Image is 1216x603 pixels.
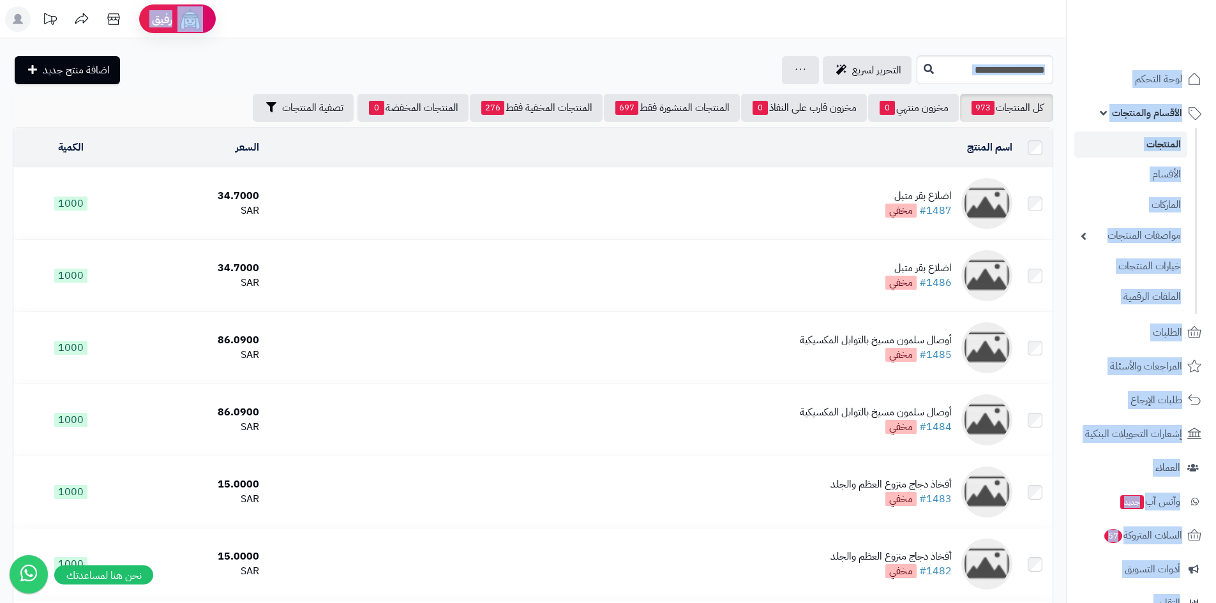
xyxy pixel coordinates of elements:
span: 57 [1104,529,1122,543]
span: السلات المتروكة [1103,526,1182,544]
a: الطلبات [1074,317,1208,348]
span: 697 [615,101,638,115]
a: العملاء [1074,452,1208,483]
span: مخفي [885,564,917,578]
span: رفيق [152,11,172,27]
span: جديد [1120,495,1144,509]
span: وآتس آب [1119,493,1180,510]
a: التحرير لسريع [823,56,912,84]
span: التحرير لسريع [852,63,901,78]
a: كل المنتجات973 [960,94,1053,122]
div: 34.7000 [133,189,259,204]
div: أفخاذ دجاج منزوع العظم والجلد [830,477,952,492]
a: #1482 [919,563,952,579]
a: مواصفات المنتجات [1074,222,1187,249]
img: ai-face.png [177,6,203,32]
span: 1000 [54,485,87,499]
a: اضافة منتج جديد [15,56,120,84]
span: أدوات التسويق [1125,560,1180,578]
span: 973 [972,101,995,115]
div: 15.0000 [133,549,259,564]
span: الطلبات [1153,324,1182,341]
a: المنتجات [1074,131,1187,158]
div: أوصال سلمون مسيخ بالتوابل المكسيكية [800,405,952,420]
div: أفخاذ دجاج منزوع العظم والجلد [830,549,952,564]
span: المراجعات والأسئلة [1110,357,1182,375]
span: إشعارات التحويلات البنكية [1085,425,1182,443]
div: اضلاع بقر متبل [885,261,952,276]
span: 1000 [54,557,87,571]
a: مخزون قارب على النفاذ0 [741,94,867,122]
span: مخفي [885,420,917,434]
span: 0 [880,101,895,115]
span: 276 [481,101,504,115]
div: SAR [133,348,259,362]
a: #1483 [919,491,952,507]
span: 1000 [54,413,87,427]
a: وآتس آبجديد [1074,486,1208,517]
a: السعر [236,140,259,155]
a: تحديثات المنصة [34,6,66,35]
div: 86.0900 [133,405,259,420]
a: خيارات المنتجات [1074,253,1187,280]
a: مخزون منتهي0 [868,94,959,122]
div: 15.0000 [133,477,259,492]
span: مخفي [885,348,917,362]
img: أوصال سلمون مسيخ بالتوابل المكسيكية [961,322,1012,373]
img: أفخاذ دجاج منزوع العظم والجلد [961,466,1012,517]
img: logo-2.png [1129,36,1204,63]
div: 34.7000 [133,261,259,276]
div: 86.0900 [133,333,259,348]
img: أفخاذ دجاج منزوع العظم والجلد [961,539,1012,590]
img: أوصال سلمون مسيخ بالتوابل المكسيكية [961,394,1012,445]
a: الملفات الرقمية [1074,283,1187,311]
span: الأقسام والمنتجات [1112,104,1182,122]
a: اسم المنتج [967,140,1012,155]
a: السلات المتروكة57 [1074,520,1208,551]
div: SAR [133,492,259,507]
div: SAR [133,564,259,579]
a: أدوات التسويق [1074,554,1208,584]
span: مخفي [885,492,917,506]
img: اضلاع بقر متبل [961,178,1012,229]
span: اضافة منتج جديد [43,63,110,78]
a: الكمية [58,140,84,155]
a: إشعارات التحويلات البنكية [1074,419,1208,449]
div: SAR [133,204,259,218]
span: 1000 [54,197,87,211]
a: #1484 [919,419,952,435]
div: أوصال سلمون مسيخ بالتوابل المكسيكية [800,333,952,348]
a: #1487 [919,203,952,218]
span: 1000 [54,269,87,283]
div: SAR [133,420,259,435]
span: مخفي [885,276,917,290]
a: المنتجات المنشورة فقط697 [604,94,740,122]
div: SAR [133,276,259,290]
div: اضلاع بقر متبل [885,189,952,204]
span: 0 [369,101,384,115]
span: العملاء [1155,459,1180,477]
img: اضلاع بقر متبل [961,250,1012,301]
a: #1486 [919,275,952,290]
button: تصفية المنتجات [253,94,354,122]
span: تصفية المنتجات [282,100,343,115]
span: 1000 [54,341,87,355]
span: لوحة التحكم [1135,70,1182,88]
span: مخفي [885,204,917,218]
a: لوحة التحكم [1074,64,1208,94]
span: 0 [753,101,768,115]
span: طلبات الإرجاع [1130,391,1182,409]
a: المنتجات المخفضة0 [357,94,469,122]
a: طلبات الإرجاع [1074,385,1208,415]
a: الأقسام [1074,161,1187,188]
a: الماركات [1074,191,1187,219]
a: المنتجات المخفية فقط276 [470,94,603,122]
a: المراجعات والأسئلة [1074,351,1208,382]
a: #1485 [919,347,952,362]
